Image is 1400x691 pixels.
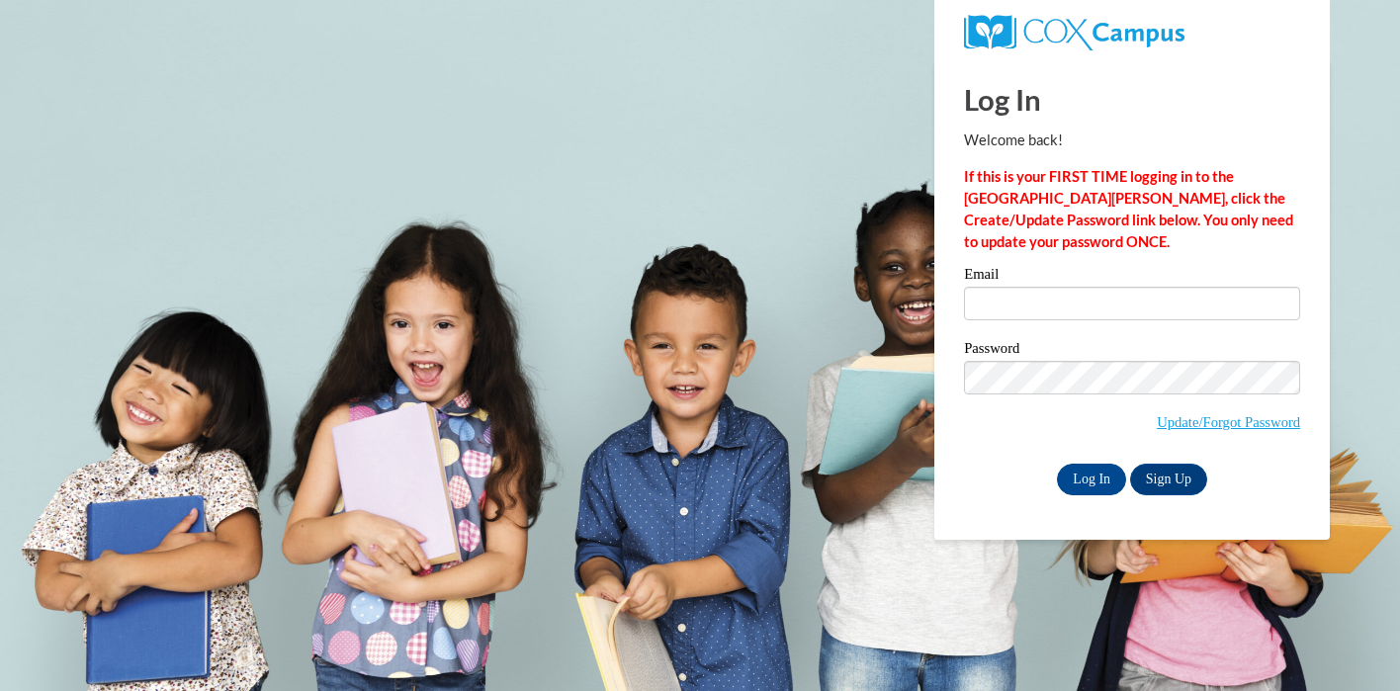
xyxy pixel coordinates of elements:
[1130,464,1207,495] a: Sign Up
[964,168,1293,250] strong: If this is your FIRST TIME logging in to the [GEOGRAPHIC_DATA][PERSON_NAME], click the Create/Upd...
[964,130,1300,151] p: Welcome back!
[1157,414,1300,430] a: Update/Forgot Password
[964,23,1184,40] a: COX Campus
[964,341,1300,361] label: Password
[964,267,1300,287] label: Email
[1057,464,1126,495] input: Log In
[964,79,1300,120] h1: Log In
[964,15,1184,50] img: COX Campus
